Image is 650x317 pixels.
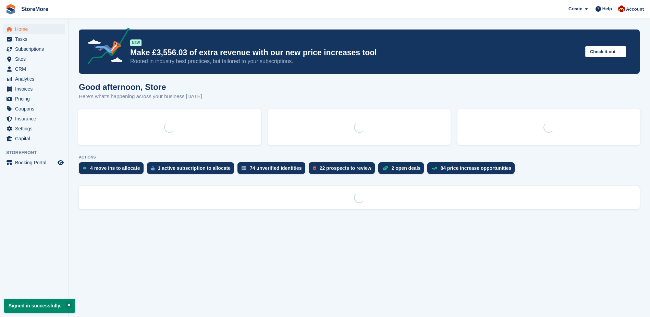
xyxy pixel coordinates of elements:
[79,162,147,177] a: 4 move ins to allocate
[3,44,65,54] a: menu
[6,149,68,156] span: Storefront
[79,93,202,101] p: Here's what's happening across your business [DATE]
[130,58,580,65] p: Rooted in industry best practices, but tailored to your subscriptions.
[15,104,56,114] span: Coupons
[320,165,371,171] div: 22 prospects to review
[3,158,65,167] a: menu
[15,124,56,133] span: Settings
[382,166,388,171] img: deal-1b604bf984904fb50ccaf53a9ad4b4a5d6e5aea283cecdc64d6e3604feb123c2.svg
[602,5,612,12] span: Help
[568,5,582,12] span: Create
[15,44,56,54] span: Subscriptions
[15,84,56,94] span: Invoices
[151,166,155,171] img: active_subscription_to_allocate_icon-d502201f5373d7db506a760aba3b589e785aa758c864c3986d89f69b8ff3...
[626,6,644,13] span: Account
[130,39,142,46] div: NEW
[250,165,302,171] div: 74 unverified identities
[313,166,316,170] img: prospect-51fa495bee0391a8d652442698ab0144808aea92771e9ea1ae160a38d050c398.svg
[130,48,580,58] p: Make £3,556.03 of extra revenue with our new price increases tool
[378,162,428,177] a: 2 open deals
[15,94,56,104] span: Pricing
[440,165,511,171] div: 84 price increase opportunities
[392,165,421,171] div: 2 open deals
[3,84,65,94] a: menu
[237,162,309,177] a: 74 unverified identities
[4,299,75,313] p: Signed in successfully.
[57,158,65,167] a: Preview store
[15,54,56,64] span: Sites
[618,5,625,12] img: Store More Team
[19,3,51,15] a: StoreMore
[309,162,378,177] a: 22 prospects to review
[82,28,130,67] img: price-adjustments-announcement-icon-8257ccfd72463d97f412b2fc003d46551f7dbcb40ab6d574587a9cd5c0d94...
[15,24,56,34] span: Home
[79,155,640,160] p: ACTIONS
[147,162,237,177] a: 1 active subscription to allocate
[90,165,140,171] div: 4 move ins to allocate
[15,34,56,44] span: Tasks
[3,64,65,74] a: menu
[427,162,518,177] a: 84 price increase opportunities
[3,114,65,124] a: menu
[15,134,56,143] span: Capital
[585,46,626,57] button: Check it out →
[3,54,65,64] a: menu
[3,94,65,104] a: menu
[3,34,65,44] a: menu
[3,24,65,34] a: menu
[3,134,65,143] a: menu
[15,64,56,74] span: CRM
[242,166,246,170] img: verify_identity-adf6edd0f0f0b5bbfe63781bf79b02c33cf7c696d77639b501bdc392416b5a36.svg
[79,82,202,92] h1: Good afternoon, Store
[158,165,231,171] div: 1 active subscription to allocate
[15,74,56,84] span: Analytics
[5,4,16,14] img: stora-icon-8386f47178a22dfd0bd8f6a31ec36ba5ce8667c1dd55bd0f319d3a0aa187defe.svg
[15,158,56,167] span: Booking Portal
[83,166,87,170] img: move_ins_to_allocate_icon-fdf77a2bb77ea45bf5b3d319d69a93e2d87916cf1d5bf7949dd705db3b84f3ca.svg
[15,114,56,124] span: Insurance
[3,104,65,114] a: menu
[431,167,437,170] img: price_increase_opportunities-93ffe204e8149a01c8c9dc8f82e8f89637d9d84a8eef4429ea346261dce0b2c0.svg
[3,74,65,84] a: menu
[3,124,65,133] a: menu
